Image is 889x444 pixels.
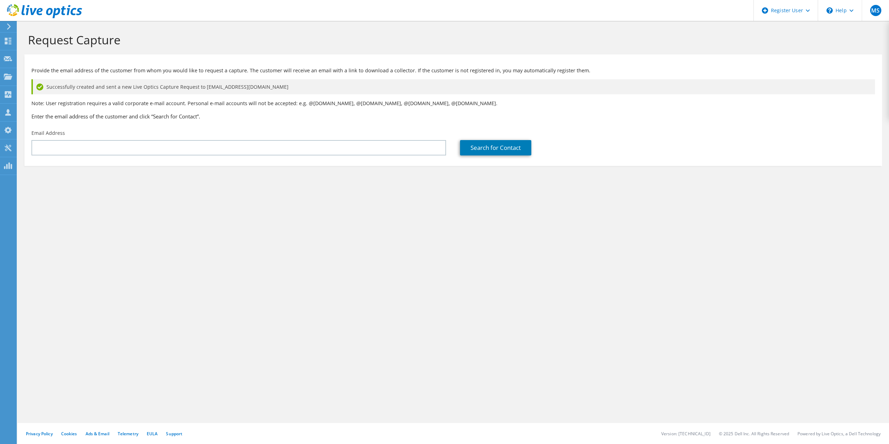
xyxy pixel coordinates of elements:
[46,83,289,91] span: Successfully created and sent a new Live Optics Capture Request to [EMAIL_ADDRESS][DOMAIN_NAME]
[147,431,158,437] a: EULA
[31,130,65,137] label: Email Address
[26,431,53,437] a: Privacy Policy
[31,100,875,107] p: Note: User registration requires a valid corporate e-mail account. Personal e-mail accounts will ...
[166,431,182,437] a: Support
[31,112,875,120] h3: Enter the email address of the customer and click “Search for Contact”.
[31,67,875,74] p: Provide the email address of the customer from whom you would like to request a capture. The cust...
[719,431,789,437] li: © 2025 Dell Inc. All Rights Reserved
[870,5,881,16] span: MS
[61,431,77,437] a: Cookies
[826,7,833,14] svg: \n
[460,140,531,155] a: Search for Contact
[661,431,711,437] li: Version: [TECHNICAL_ID]
[28,32,875,47] h1: Request Capture
[118,431,138,437] a: Telemetry
[86,431,109,437] a: Ads & Email
[797,431,881,437] li: Powered by Live Optics, a Dell Technology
